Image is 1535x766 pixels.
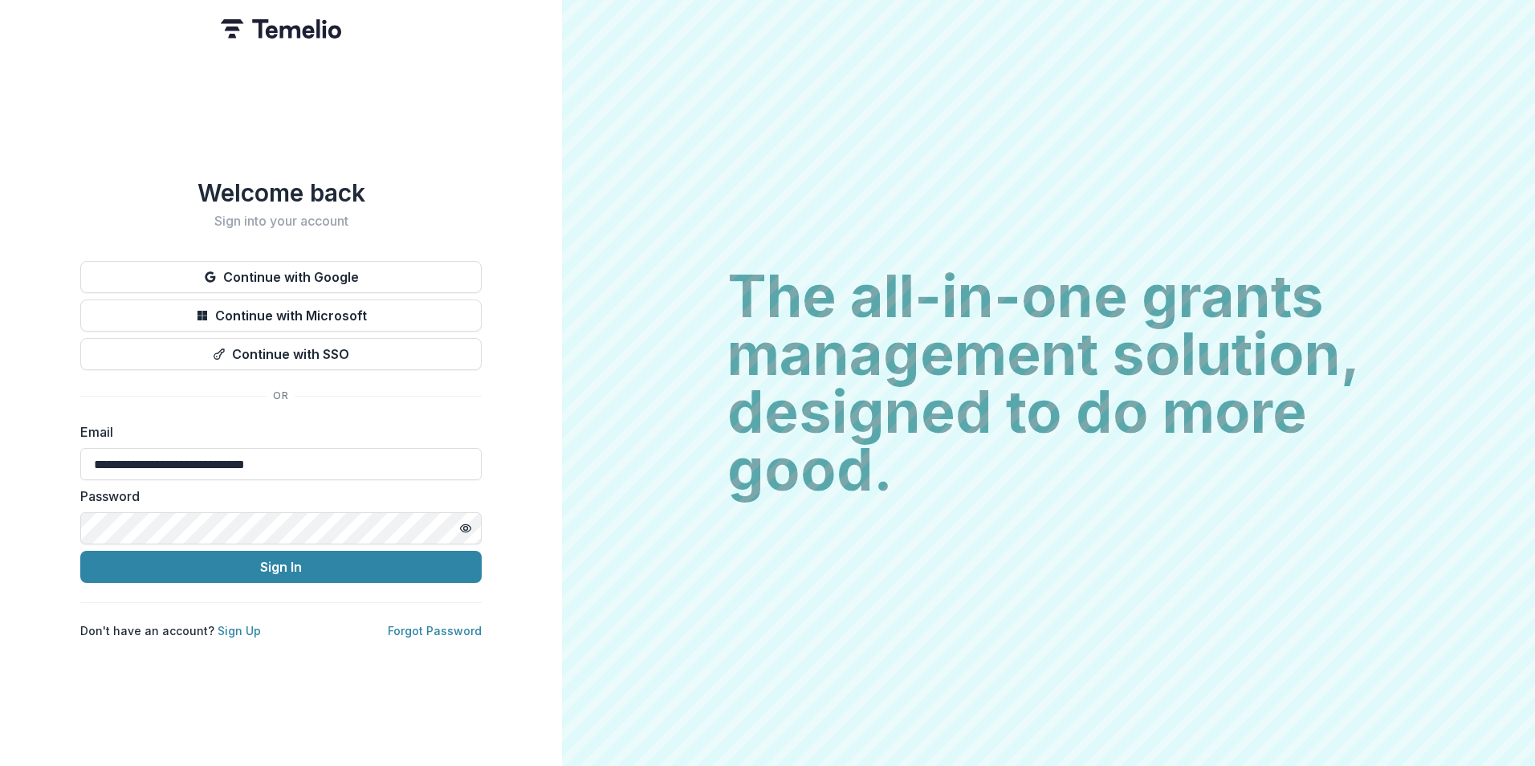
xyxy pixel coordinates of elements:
button: Continue with Google [80,261,482,293]
button: Sign In [80,551,482,583]
h1: Welcome back [80,178,482,207]
label: Email [80,422,472,442]
label: Password [80,487,472,506]
p: Don't have an account? [80,622,261,639]
button: Continue with SSO [80,338,482,370]
button: Continue with Microsoft [80,299,482,332]
h2: Sign into your account [80,214,482,229]
a: Sign Up [218,624,261,638]
img: Temelio [221,19,341,39]
a: Forgot Password [388,624,482,638]
button: Toggle password visibility [453,515,478,541]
